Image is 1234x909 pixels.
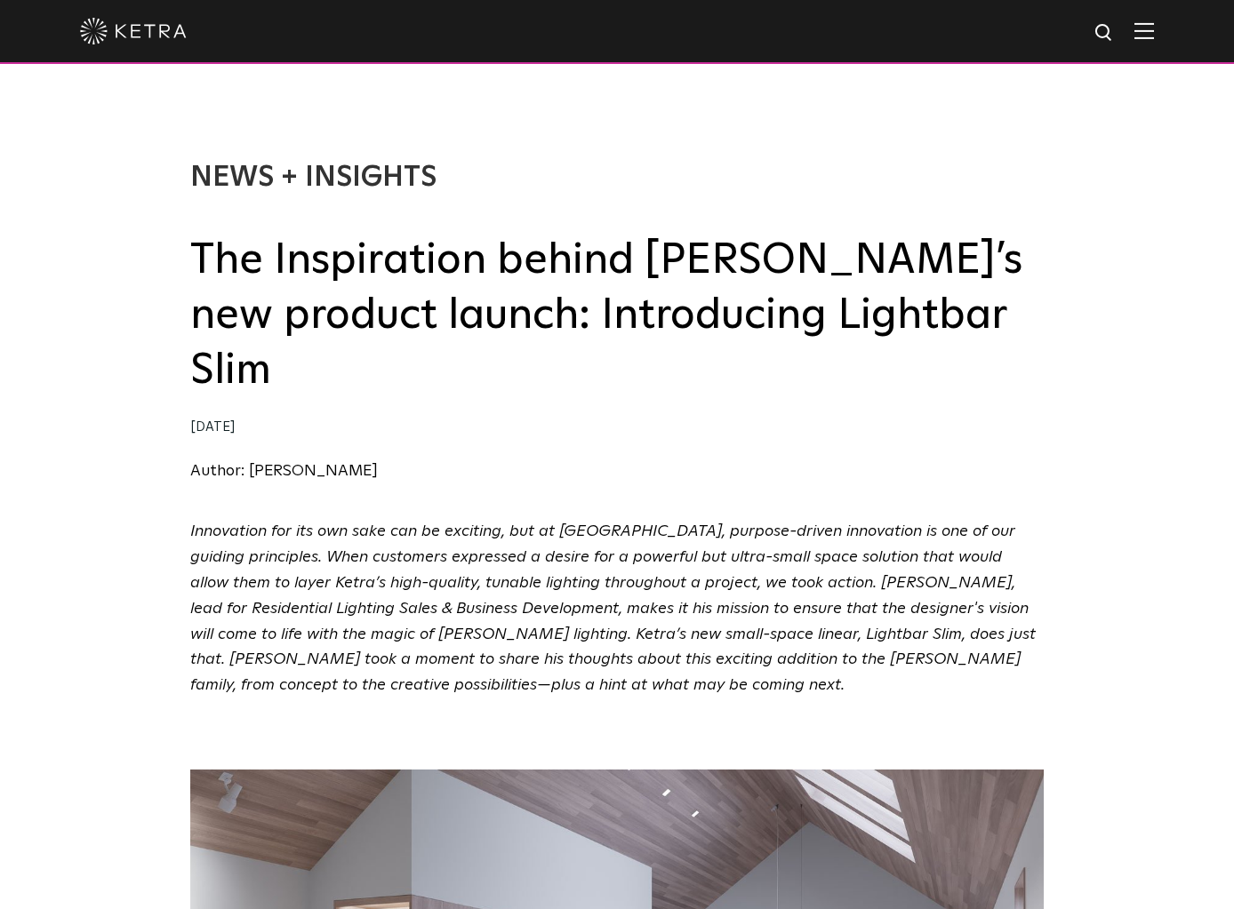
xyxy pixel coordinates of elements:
[190,415,1044,441] div: [DATE]
[190,523,1036,693] em: Innovation for its own sake can be exciting, but at [GEOGRAPHIC_DATA], purpose-driven innovation ...
[190,233,1044,399] h2: The Inspiration behind [PERSON_NAME]’s new product launch: Introducing Lightbar Slim
[80,18,187,44] img: ketra-logo-2019-white
[1094,22,1116,44] img: search icon
[1134,22,1154,39] img: Hamburger%20Nav.svg
[190,463,378,479] a: Author: [PERSON_NAME]
[190,163,437,192] a: News + Insights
